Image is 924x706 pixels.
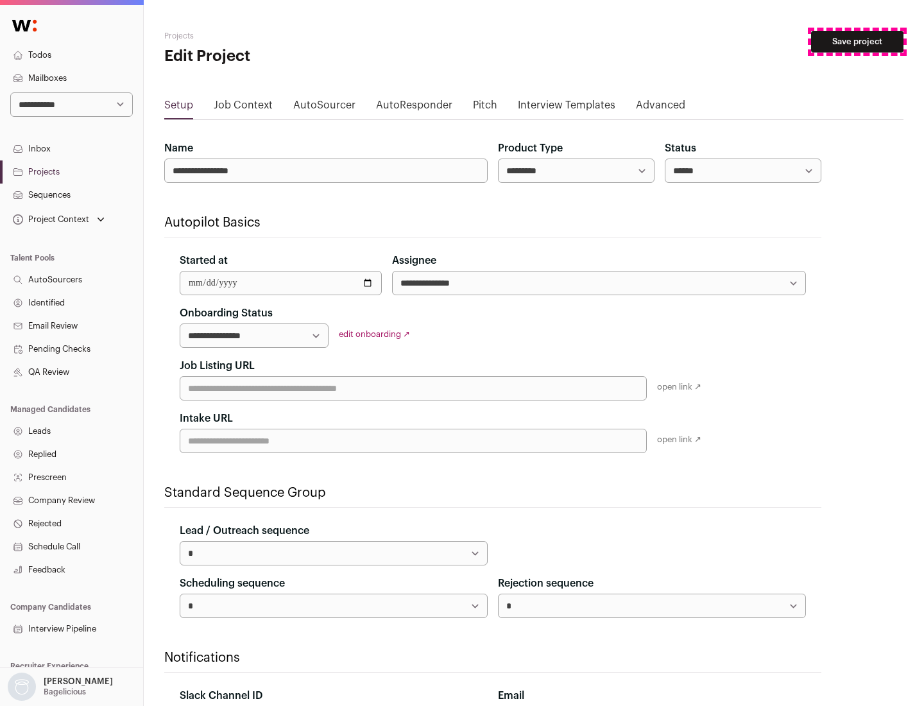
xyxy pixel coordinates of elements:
[498,141,563,156] label: Product Type
[636,98,685,118] a: Advanced
[665,141,696,156] label: Status
[339,330,410,338] a: edit onboarding ↗
[8,673,36,701] img: nopic.png
[811,31,903,53] button: Save project
[164,98,193,118] a: Setup
[10,211,107,228] button: Open dropdown
[214,98,273,118] a: Job Context
[164,46,411,67] h1: Edit Project
[180,411,233,426] label: Intake URL
[164,31,411,41] h2: Projects
[44,687,86,697] p: Bagelicious
[180,358,255,374] label: Job Listing URL
[180,253,228,268] label: Started at
[376,98,452,118] a: AutoResponder
[180,523,309,538] label: Lead / Outreach sequence
[392,253,436,268] label: Assignee
[164,214,821,232] h2: Autopilot Basics
[180,688,262,703] label: Slack Channel ID
[180,306,273,321] label: Onboarding Status
[164,484,821,502] h2: Standard Sequence Group
[293,98,355,118] a: AutoSourcer
[164,141,193,156] label: Name
[5,13,44,39] img: Wellfound
[498,688,806,703] div: Email
[10,214,89,225] div: Project Context
[44,676,113,687] p: [PERSON_NAME]
[473,98,497,118] a: Pitch
[498,576,594,591] label: Rejection sequence
[518,98,615,118] a: Interview Templates
[164,649,821,667] h2: Notifications
[180,576,285,591] label: Scheduling sequence
[5,673,116,701] button: Open dropdown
